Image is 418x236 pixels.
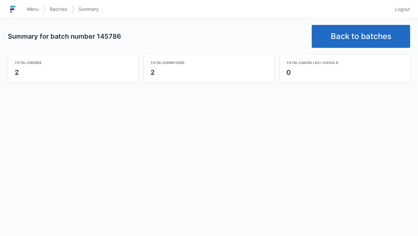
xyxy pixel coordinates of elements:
a: Summary [74,3,103,15]
div: Total cancelled / on hold [286,60,403,65]
span: Menu [27,6,39,12]
img: logo-small.jpg [8,4,18,14]
a: Back to batches [312,25,410,48]
div: Total dispatched [151,60,267,65]
a: Menu [23,3,43,15]
a: Batches [46,3,71,15]
span: Batches [50,6,67,12]
div: 2 [15,68,132,77]
div: 2 [151,68,267,77]
div: Total orders [15,60,132,65]
img: svg> [71,1,74,17]
span: Summary [78,6,99,12]
h2: Summary for batch number 145786 [8,32,306,41]
img: svg> [43,1,46,17]
a: Logout [391,3,410,15]
div: 0 [286,68,403,77]
span: Logout [395,6,410,12]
